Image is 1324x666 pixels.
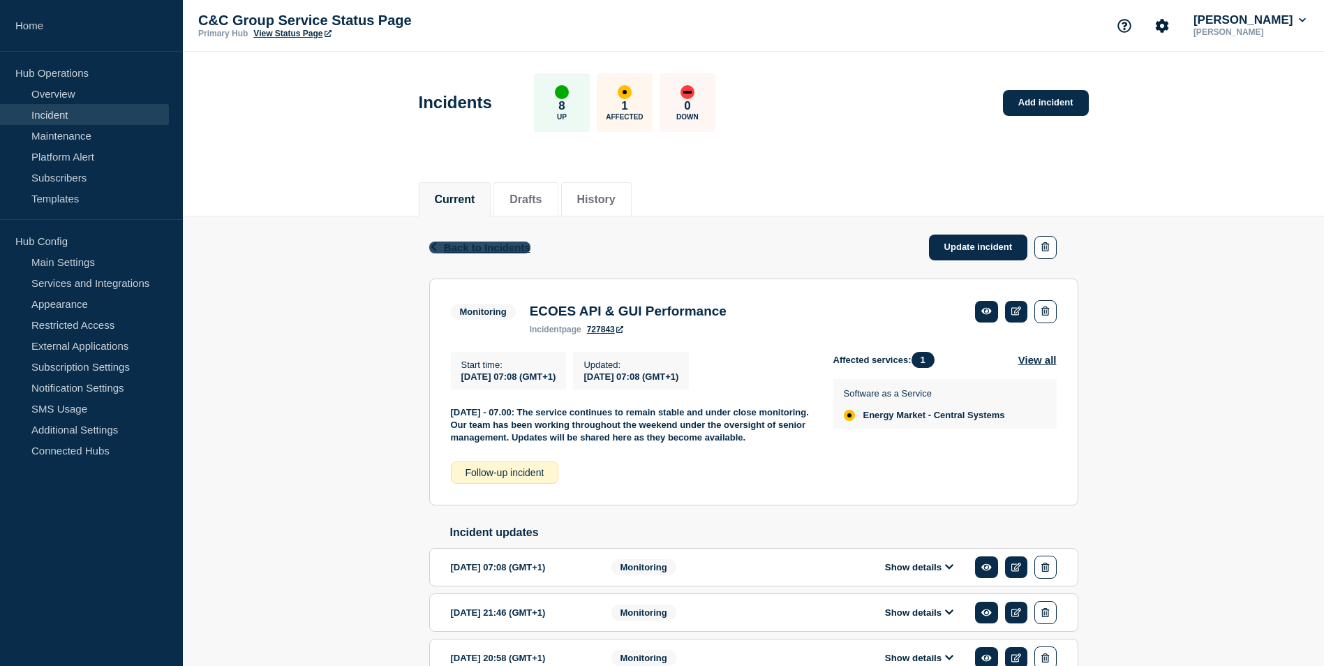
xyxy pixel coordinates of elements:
p: C&C Group Service Status Page [198,13,477,29]
span: Affected services: [833,352,942,368]
a: Update incident [929,235,1028,260]
span: Monitoring [611,559,676,575]
p: 0 [684,99,690,113]
span: Monitoring [611,605,676,621]
button: Back to Incidents [429,242,530,253]
p: 1 [621,99,627,113]
p: Software as a Service [844,388,1005,399]
div: [DATE] 21:46 (GMT+1) [451,601,590,624]
div: affected [844,410,855,421]
button: Show details [881,561,958,573]
p: Affected [606,113,643,121]
a: 727843 [587,325,623,334]
p: Up [557,113,567,121]
div: [DATE] 07:08 (GMT+1) [451,556,590,579]
button: Drafts [509,193,542,206]
p: [PERSON_NAME] [1191,27,1309,37]
span: Energy Market - Central Systems [863,410,1005,421]
button: Show details [881,652,958,664]
h3: ECOES API & GUI Performance [530,304,727,319]
h2: Incident updates [450,526,1078,539]
p: Start time : [461,360,556,370]
p: 8 [558,99,565,113]
span: incident [530,325,562,334]
a: Add incident [1003,90,1089,116]
span: Back to Incidents [444,242,530,253]
button: Account settings [1147,11,1177,40]
button: History [577,193,616,206]
span: Monitoring [611,650,676,666]
a: View Status Page [253,29,331,38]
strong: [DATE] - 07.00: The service continues to remain stable and under close monitoring. Our team has b... [451,407,812,443]
div: down [680,85,694,99]
button: Support [1110,11,1139,40]
p: Updated : [583,360,678,370]
button: Show details [881,607,958,619]
span: Monitoring [451,304,516,320]
span: 1 [912,352,935,368]
p: Primary Hub [198,29,248,38]
div: affected [618,85,632,99]
h1: Incidents [419,93,492,112]
span: [DATE] 07:08 (GMT+1) [461,371,556,382]
div: Follow-up incident [451,461,559,484]
button: [PERSON_NAME] [1191,13,1309,27]
div: [DATE] 07:08 (GMT+1) [583,370,678,382]
button: View all [1018,352,1057,368]
p: page [530,325,581,334]
button: Current [435,193,475,206]
p: Down [676,113,699,121]
div: up [555,85,569,99]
